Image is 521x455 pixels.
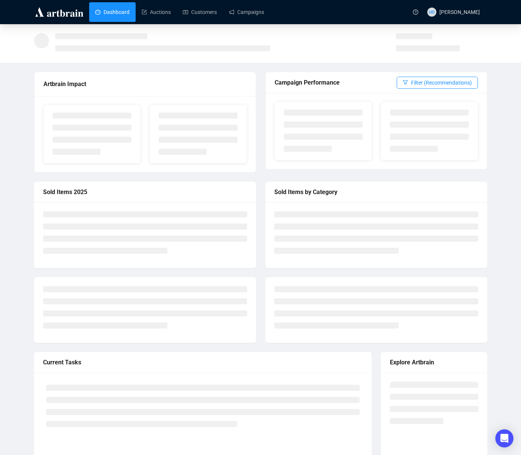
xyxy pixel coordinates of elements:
span: filter [403,80,408,85]
span: Filter (Recommendations) [411,79,472,87]
span: [PERSON_NAME] [439,9,480,15]
button: Filter (Recommendations) [397,77,478,89]
div: Sold Items by Category [274,187,478,197]
div: Artbrain Impact [43,79,247,89]
div: Campaign Performance [275,78,397,87]
div: Current Tasks [43,358,363,367]
a: Dashboard [95,2,130,22]
a: Campaigns [229,2,264,22]
a: Auctions [142,2,171,22]
img: logo [34,6,85,18]
a: Customers [183,2,217,22]
div: Sold Items 2025 [43,187,247,197]
span: MB [429,9,435,15]
span: question-circle [413,9,418,15]
div: Explore Artbrain [390,358,478,367]
div: Open Intercom Messenger [495,429,513,447]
